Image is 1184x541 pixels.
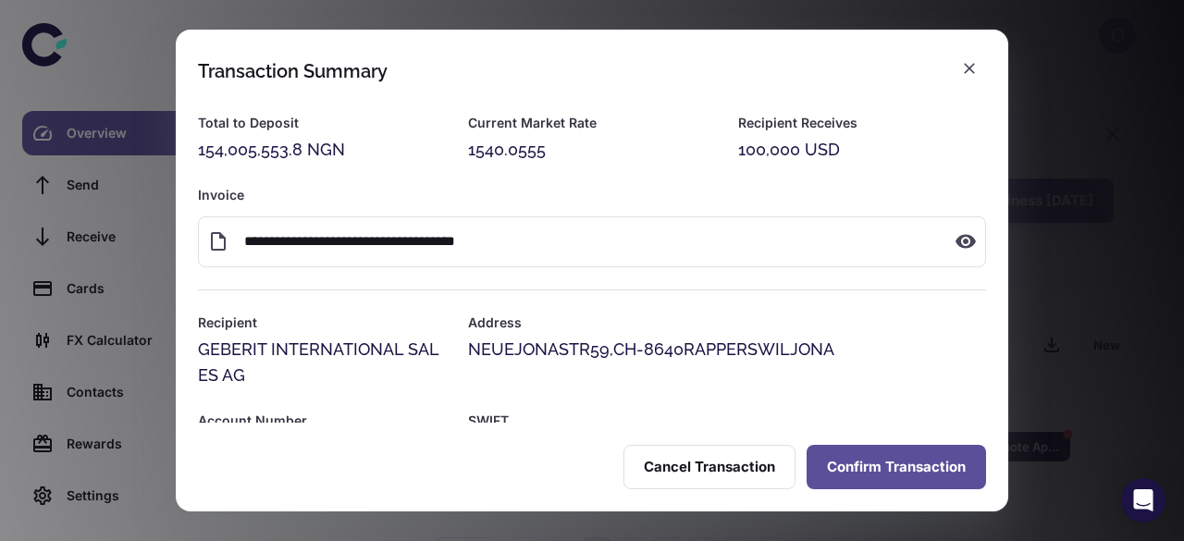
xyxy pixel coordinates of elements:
h6: Total to Deposit [198,113,446,133]
button: Cancel Transaction [623,445,795,489]
div: 154,005,553.8 NGN [198,137,446,163]
h6: Address [468,313,986,333]
h6: Recipient Receives [738,113,986,133]
h6: Recipient [198,313,446,333]
div: NEUEJONASTR59,CH-8640RAPPERSWILJONA [468,337,986,363]
h6: Current Market Rate [468,113,716,133]
div: Open Intercom Messenger [1121,478,1165,523]
button: Confirm Transaction [807,445,986,489]
div: GEBERIT INTERNATIONAL SALES AG [198,337,446,388]
div: 100,000 USD [738,137,986,163]
h6: SWIFT [468,411,986,431]
div: Transaction Summary [198,60,388,82]
div: 1540.0555 [468,137,716,163]
h6: Invoice [198,185,986,205]
h6: Account Number [198,411,446,431]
